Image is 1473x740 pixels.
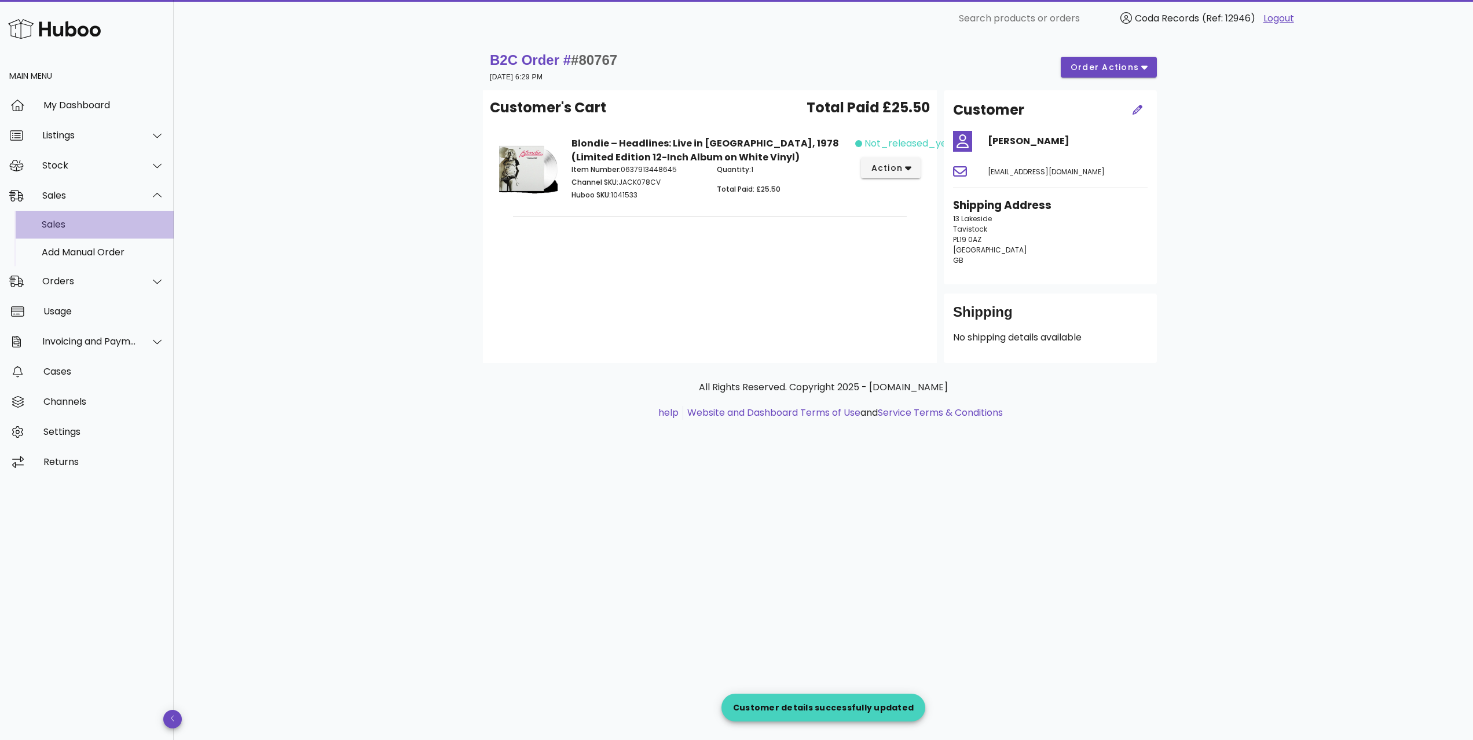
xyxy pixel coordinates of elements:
span: #80767 [571,52,617,68]
p: No shipping details available [953,331,1148,345]
div: Cases [43,366,164,377]
p: 0637913448645 [571,164,703,175]
small: [DATE] 6:29 PM [490,73,543,81]
div: Sales [42,219,164,230]
div: My Dashboard [43,100,164,111]
button: action [861,157,921,178]
span: not_released_yet [864,137,951,151]
p: All Rights Reserved. Copyright 2025 - [DOMAIN_NAME] [492,380,1155,394]
span: [EMAIL_ADDRESS][DOMAIN_NAME] [988,167,1105,177]
a: help [658,406,679,419]
span: action [870,162,903,174]
div: Shipping [953,303,1148,331]
span: Channel SKU: [571,177,618,187]
strong: B2C Order # [490,52,617,68]
div: Stock [42,160,137,171]
div: Settings [43,426,164,437]
div: Sales [42,190,137,201]
p: 1041533 [571,190,703,200]
div: Invoicing and Payments [42,336,137,347]
p: JACK078CV [571,177,703,188]
button: order actions [1061,57,1157,78]
div: Channels [43,396,164,407]
span: Tavistock [953,224,987,234]
h3: Shipping Address [953,197,1148,214]
span: (Ref: 12946) [1202,12,1255,25]
span: order actions [1070,61,1139,74]
span: [GEOGRAPHIC_DATA] [953,245,1027,255]
a: Service Terms & Conditions [878,406,1003,419]
img: Product Image [499,137,558,200]
div: Returns [43,456,164,467]
span: Huboo SKU: [571,190,611,200]
div: Customer details successfully updated [721,702,925,713]
div: Listings [42,130,137,141]
div: Usage [43,306,164,317]
span: Coda Records [1135,12,1199,25]
span: 13 Lakeside [953,214,992,224]
div: Orders [42,276,137,287]
strong: Blondie – Headlines: Live in [GEOGRAPHIC_DATA], 1978 (Limited Edition 12-Inch Album on White Vinyl) [571,137,839,164]
li: and [683,406,1003,420]
span: Total Paid £25.50 [807,97,930,118]
span: Item Number: [571,164,621,174]
h4: [PERSON_NAME] [988,134,1148,148]
h2: Customer [953,100,1024,120]
a: Logout [1263,12,1294,25]
span: Total Paid: £25.50 [717,184,781,194]
a: Website and Dashboard Terms of Use [687,406,860,419]
p: 1 [717,164,848,175]
div: Add Manual Order [42,247,164,258]
span: Customer's Cart [490,97,606,118]
img: Huboo Logo [8,16,101,41]
span: GB [953,255,963,265]
span: Quantity: [717,164,751,174]
span: PL19 0AZ [953,235,981,244]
